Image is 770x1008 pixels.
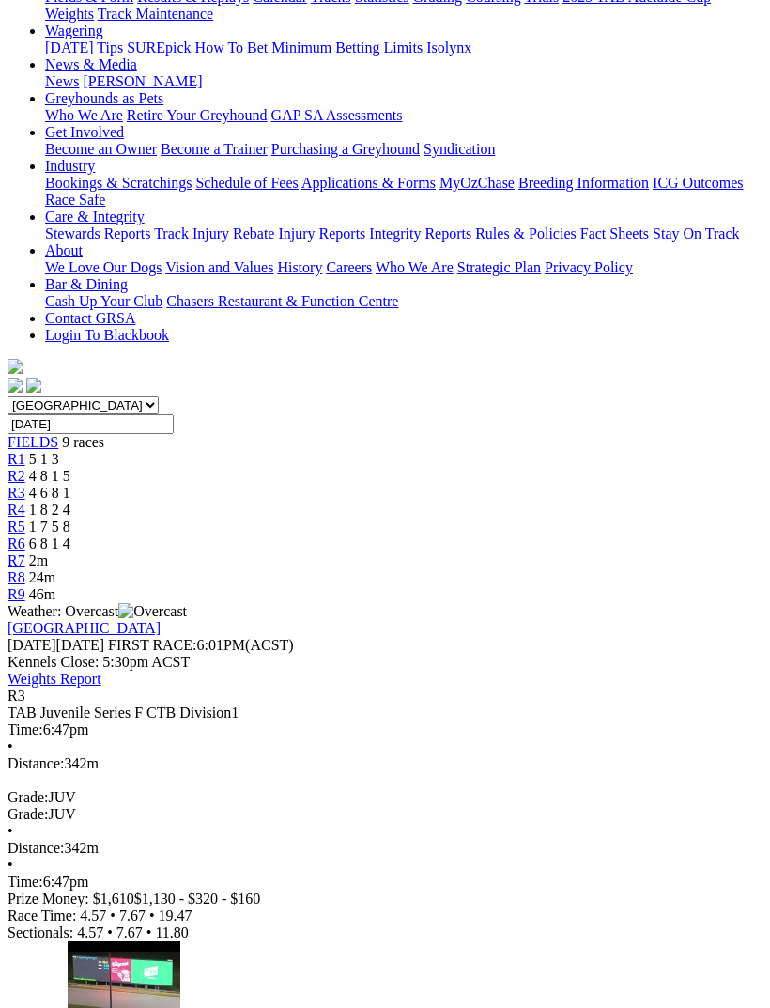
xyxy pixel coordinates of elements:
a: MyOzChase [439,175,515,191]
a: Retire Your Greyhound [127,107,268,123]
a: Rules & Policies [475,225,577,241]
span: • [8,857,13,873]
span: 6:01PM(ACST) [108,637,294,653]
div: 342m [8,755,762,772]
span: [DATE] [8,637,56,653]
a: Race Safe [45,192,105,208]
a: R5 [8,519,25,535]
a: Become a Trainer [161,141,268,157]
a: R8 [8,569,25,585]
span: R7 [8,552,25,568]
div: 6:47pm [8,874,762,891]
a: Become an Owner [45,141,157,157]
a: Track Maintenance [98,6,213,22]
a: Get Involved [45,124,124,140]
span: • [149,907,155,923]
a: Weights Report [8,671,101,687]
span: 24m [29,569,55,585]
a: Fact Sheets [580,225,649,241]
a: Careers [326,259,372,275]
a: ICG Outcomes [653,175,743,191]
a: R4 [8,502,25,518]
span: 6 8 1 4 [29,535,70,551]
img: twitter.svg [26,378,41,393]
a: Contact GRSA [45,310,135,326]
a: SUREpick [127,39,191,55]
a: Minimum Betting Limits [271,39,423,55]
a: [GEOGRAPHIC_DATA] [8,620,161,636]
a: Applications & Forms [301,175,436,191]
a: Schedule of Fees [195,175,298,191]
div: JUV [8,806,762,823]
a: Weights [45,6,94,22]
span: • [107,924,113,940]
span: • [8,738,13,754]
a: Stay On Track [653,225,739,241]
span: 11.80 [155,924,188,940]
span: 4 8 1 5 [29,468,70,484]
span: 7.67 [116,924,143,940]
a: R1 [8,451,25,467]
span: R2 [8,468,25,484]
div: Greyhounds as Pets [45,107,762,124]
a: Chasers Restaurant & Function Centre [166,293,398,309]
div: 6:47pm [8,721,762,738]
a: Cash Up Your Club [45,293,162,309]
span: FIELDS [8,434,58,450]
a: Login To Blackbook [45,327,169,343]
span: $1,130 - $320 - $160 [134,891,261,907]
span: 19.47 [159,907,192,923]
a: Care & Integrity [45,209,145,225]
span: Distance: [8,755,64,771]
a: Vision and Values [165,259,273,275]
span: • [8,823,13,839]
a: R3 [8,485,25,501]
span: Race Time: [8,907,76,923]
a: About [45,242,83,258]
img: logo-grsa-white.png [8,359,23,374]
a: Strategic Plan [457,259,541,275]
span: Time: [8,721,43,737]
input: Select date [8,414,174,434]
span: 1 8 2 4 [29,502,70,518]
a: Privacy Policy [545,259,633,275]
span: 7.67 [119,907,146,923]
div: JUV [8,789,762,806]
span: 46m [29,586,55,602]
div: 342m [8,840,762,857]
a: Injury Reports [278,225,365,241]
span: 4 6 8 1 [29,485,70,501]
span: 9 races [62,434,104,450]
span: FIRST RACE: [108,637,196,653]
a: We Love Our Dogs [45,259,162,275]
a: [DATE] Tips [45,39,123,55]
div: Wagering [45,39,762,56]
a: Wagering [45,23,103,39]
a: Breeding Information [518,175,649,191]
span: 5 1 3 [29,451,59,467]
a: History [277,259,322,275]
div: Get Involved [45,141,762,158]
span: 1 7 5 8 [29,519,70,535]
span: [DATE] [8,637,104,653]
div: News & Media [45,73,762,90]
a: News & Media [45,56,137,72]
a: Greyhounds as Pets [45,90,163,106]
a: R6 [8,535,25,551]
a: Who We Are [45,107,123,123]
span: • [146,924,152,940]
div: Industry [45,175,762,209]
a: GAP SA Assessments [271,107,403,123]
a: Integrity Reports [369,225,471,241]
div: Care & Integrity [45,225,762,242]
span: 4.57 [77,924,103,940]
div: About [45,259,762,276]
span: Sectionals: [8,924,73,940]
a: Bar & Dining [45,276,128,292]
span: Weather: Overcast [8,603,187,619]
